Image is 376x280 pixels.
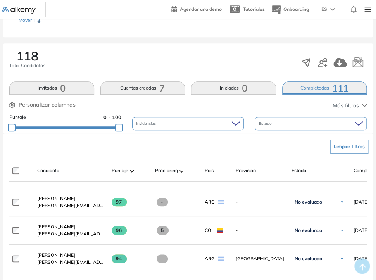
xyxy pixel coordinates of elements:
[236,255,285,262] span: [GEOGRAPHIC_DATA]
[37,202,105,209] span: [PERSON_NAME][EMAIL_ADDRESS][PERSON_NAME][DOMAIN_NAME]
[100,81,185,95] button: Cuentas creadas7
[295,256,322,262] span: No evaluado
[321,6,327,13] span: ES
[157,254,168,263] span: -
[9,81,94,95] button: Invitados0
[217,228,223,233] img: COL
[112,198,127,206] span: 97
[218,256,224,261] img: ARG
[112,254,127,263] span: 94
[243,6,265,12] span: Tutoriales
[180,6,222,12] span: Agendar una demo
[340,200,344,204] img: Ícono de flecha
[236,199,285,206] span: -
[16,50,38,62] span: 118
[361,2,374,17] img: Menu
[112,167,128,174] span: Puntaje
[330,140,368,154] button: Limpiar filtros
[255,117,367,130] div: Estado
[112,226,127,235] span: 96
[19,101,76,109] span: Personalizar columnas
[2,7,36,14] img: Logo
[295,199,322,205] span: No evaluado
[37,195,75,201] span: [PERSON_NAME]
[37,230,105,237] span: [PERSON_NAME][EMAIL_ADDRESS][PERSON_NAME][DOMAIN_NAME]
[37,223,105,230] a: [PERSON_NAME]
[205,167,214,174] span: País
[132,117,244,130] div: Incidencias
[218,200,224,204] img: ARG
[333,102,367,110] button: Más filtros
[282,81,367,95] button: Completadas111
[157,198,168,206] span: -
[259,121,273,126] span: Estado
[271,1,309,18] button: Onboarding
[236,167,256,174] span: Provincia
[330,8,335,11] img: arrow
[354,255,369,262] span: [DATE]
[9,114,26,121] span: Puntaje
[179,170,183,172] img: [missing "en.ARROW_ALT" translation]
[205,199,215,206] span: ARG
[37,259,105,266] span: [PERSON_NAME][EMAIL_ADDRESS][PERSON_NAME][DOMAIN_NAME]
[19,14,96,28] div: Mover
[340,256,344,261] img: Ícono de flecha
[136,121,157,126] span: Incidencias
[171,4,222,13] a: Agendar una demo
[103,114,121,121] span: 0 - 100
[37,252,75,258] span: [PERSON_NAME]
[37,252,105,259] a: [PERSON_NAME]
[354,227,369,234] span: [DATE]
[37,224,75,230] span: [PERSON_NAME]
[37,195,105,202] a: [PERSON_NAME]
[9,62,45,69] span: Total Candidatos
[191,81,276,95] button: Iniciadas0
[9,101,76,109] button: Personalizar columnas
[340,228,344,233] img: Ícono de flecha
[291,167,306,174] span: Estado
[205,255,215,262] span: ARG
[283,6,309,12] span: Onboarding
[155,167,178,174] span: Proctoring
[37,167,59,174] span: Candidato
[333,102,359,110] span: Más filtros
[130,170,134,172] img: [missing "en.ARROW_ALT" translation]
[236,227,285,234] span: -
[205,227,214,234] span: COL
[157,226,169,235] span: 5
[354,199,369,206] span: [DATE]
[295,227,322,233] span: No evaluado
